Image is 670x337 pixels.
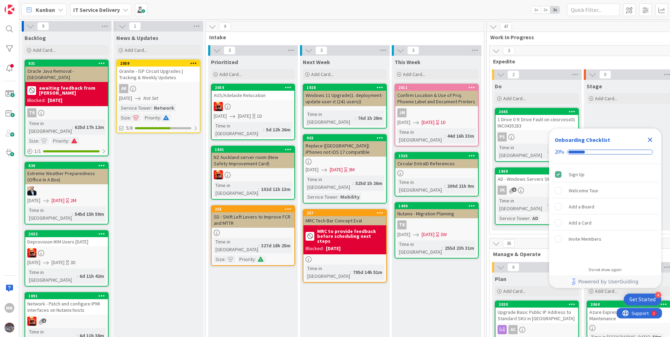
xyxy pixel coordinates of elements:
div: Priority [238,255,255,263]
div: 2045 [495,109,578,115]
img: VN [214,170,223,179]
div: AR [119,84,128,93]
span: Support [15,1,32,9]
i: Not Set [143,95,158,101]
div: Time in [GEOGRAPHIC_DATA] [214,122,263,137]
span: [DATE] [52,259,64,266]
div: Footer [549,275,661,288]
div: 1928Windows 11 Upgrade(1. deployment-update-user-it (241 users)) [303,84,386,106]
span: Kanban [36,6,55,14]
div: 903 [303,135,386,141]
div: Add a Card is incomplete. [552,215,658,231]
div: Invite Members [569,235,601,243]
span: [DATE] [27,197,40,204]
div: 3d 20h 48m [548,147,576,155]
div: 2064Azure ExpressRoute Scheduled Maintenance [587,301,670,323]
div: [DATE] [48,97,62,104]
img: HO [27,186,36,195]
b: IT Service Delivery [73,6,120,13]
span: Add Card... [595,95,617,102]
span: Do [495,83,502,90]
span: : [258,242,259,249]
span: Backlog [25,34,46,41]
span: 2x [541,6,550,13]
div: 2059 [120,61,200,66]
div: 836 [28,163,108,168]
span: : [77,272,78,280]
img: Visit kanbanzone.com [5,5,14,14]
div: Azure ExpressRoute Scheduled Maintenance [587,308,670,323]
div: Confirm Location & Use of Proj. Phoenix Label and Document Printers [395,91,478,106]
div: 3M [349,166,355,173]
div: Upgrade Basic Public IP Address to Standard SKU in [GEOGRAPHIC_DATA] [495,308,578,323]
div: Time in [GEOGRAPHIC_DATA] [397,240,442,256]
span: : [72,210,73,218]
span: [DATE] [330,166,343,173]
span: : [444,132,445,140]
div: 1841 [212,146,294,153]
div: 257MRC Tech Bar Concept Eval [303,210,386,225]
span: 1 / 1 [34,147,41,155]
span: : [263,126,264,133]
div: Circular EntraID References [395,159,478,168]
div: Time in [GEOGRAPHIC_DATA] [27,119,72,135]
div: 2054AUS/Adelaide Relocation [212,84,294,100]
a: 631Oracle Java Removal - [GEOGRAPHIC_DATA]awaiting feedback from [PERSON_NAME]Blocked:[DATE]TKTim... [25,60,109,156]
div: 631 [25,60,108,67]
div: 1928 [303,84,386,91]
span: [DATE] [238,112,251,120]
span: Add Card... [403,71,425,77]
div: 3D [70,259,76,266]
div: 2033 [28,232,108,236]
div: 257 [303,210,386,216]
span: : [255,255,256,263]
a: Powered by UserGuiding [553,275,658,288]
a: 257MRC Tech Bar Concept EvalMRC to provide feedback before scheduling next stepsBlocked:[DATE]Tim... [303,209,387,283]
div: Time in [GEOGRAPHIC_DATA] [498,197,547,212]
div: 903 [307,136,386,140]
span: 5/8 [126,124,133,132]
div: 1869AD - Windows Servers SMB1 disable [495,168,578,184]
div: Mobility [339,193,361,201]
span: 3 [224,46,235,55]
div: 903Replace ([GEOGRAPHIC_DATA]) iPhones not iOS 17 compatible [303,135,386,157]
div: 2059 [117,60,200,67]
span: Powered by UserGuiding [578,277,638,286]
span: 3 [503,47,515,55]
div: 1891Network - Patch and configure IPMI interfaces on Nutanix hosts [25,293,108,315]
span: : [442,244,443,252]
a: 1841NZ Auckland server room (New Safety Improvement Card)VNTime in [GEOGRAPHIC_DATA]:102d 11h 13m [211,146,295,200]
div: AUS/Adelaide Relocation [212,91,294,100]
div: 631 [28,61,108,66]
div: 545d 15h 59m [73,210,106,218]
span: [DATE] [119,95,132,102]
div: Get Started [629,296,656,303]
div: Blocked: [27,97,46,104]
div: TK [27,108,36,117]
span: [DATE] [52,197,64,204]
div: 2030 [495,301,578,308]
div: 1D [440,119,446,126]
span: : [529,214,531,222]
div: VN [25,317,108,326]
div: 2045 [499,109,578,114]
span: 36 [503,239,515,248]
div: VN [212,102,294,111]
a: 255SD - SHift Left Levers to Improve FCR and MTTRTime in [GEOGRAPHIC_DATA]:327d 18h 25mSize:Prior... [211,205,295,266]
span: : [353,179,354,187]
div: JM [395,108,478,117]
div: TK [397,220,406,229]
div: 20451 Drive 0 9: Drive Fault on cinsrvesx01 INC0435283 [495,109,578,130]
span: Intake [209,34,475,41]
div: Time in [GEOGRAPHIC_DATA] [306,264,350,280]
div: 44d 16h 33m [445,132,476,140]
div: Extreme Weather Preparedness (Office In A Box) [25,169,108,184]
input: Quick Filter... [567,4,620,16]
span: 1x [531,6,541,13]
span: 2 [507,70,519,79]
div: 257 [307,211,386,215]
div: Size [27,137,38,145]
div: 1/1 [25,147,108,156]
div: Checklist Container [549,129,661,288]
span: News & Updates [116,34,158,41]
